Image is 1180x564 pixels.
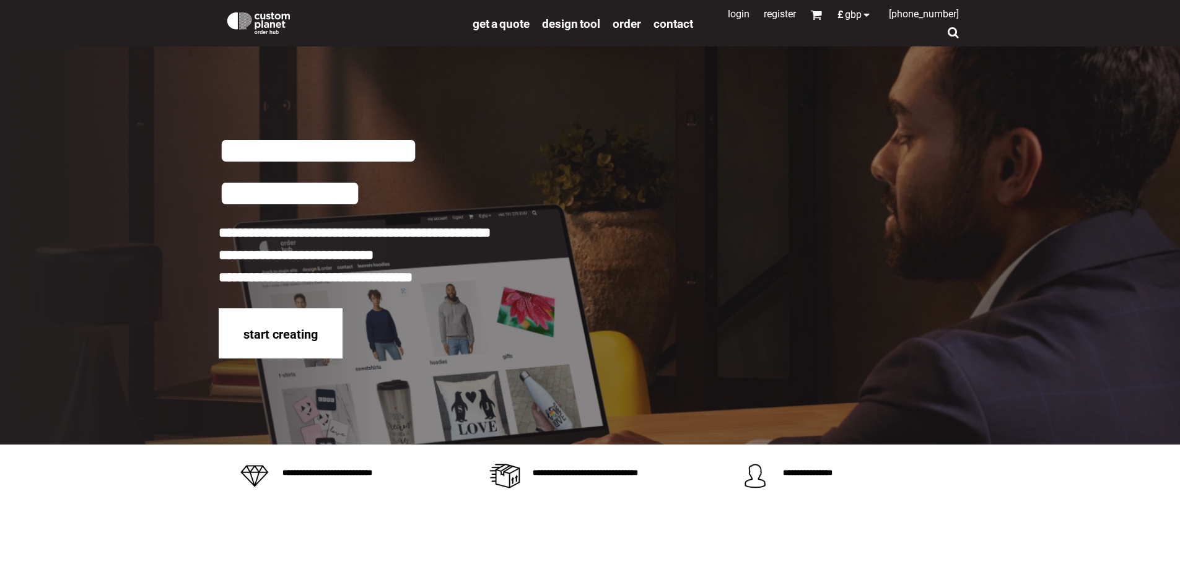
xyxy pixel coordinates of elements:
[542,17,600,31] span: design tool
[728,8,750,20] a: Login
[613,17,641,31] span: order
[764,8,796,20] a: Register
[243,327,318,342] span: start creating
[473,16,530,30] a: get a quote
[653,16,693,30] a: Contact
[473,17,530,31] span: get a quote
[889,8,959,20] span: [PHONE_NUMBER]
[845,10,862,20] span: GBP
[613,16,641,30] a: order
[653,17,693,31] span: Contact
[837,10,845,20] span: £
[225,9,292,34] img: Custom Planet
[542,16,600,30] a: design tool
[219,3,466,40] a: Custom Planet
